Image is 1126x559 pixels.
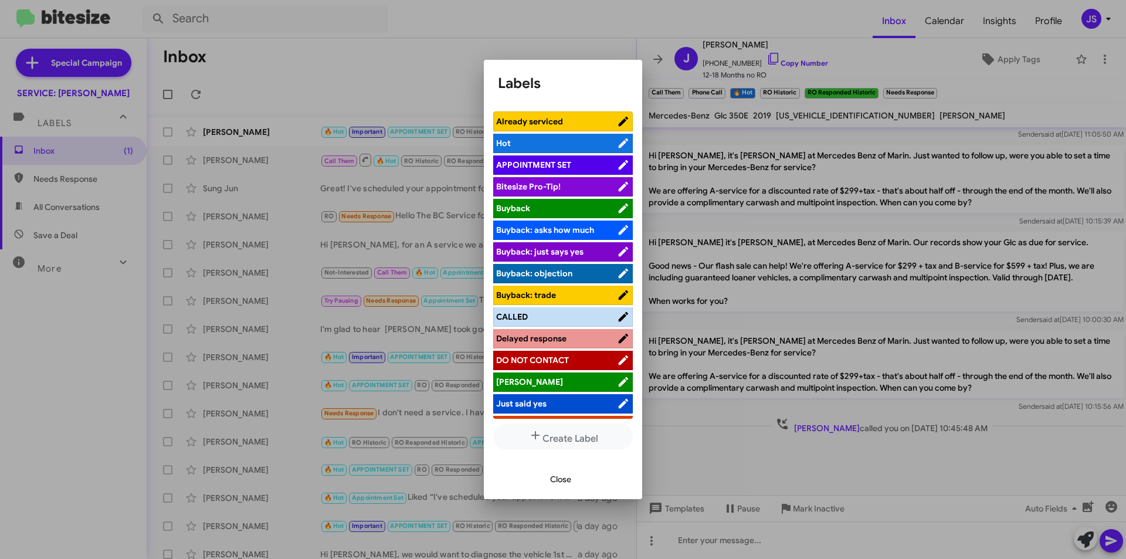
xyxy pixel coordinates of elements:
[496,246,584,257] span: Buyback: just says yes
[496,290,556,300] span: Buyback: trade
[496,311,528,322] span: CALLED
[496,398,547,409] span: Just said yes
[496,333,567,344] span: Delayed response
[496,377,563,387] span: [PERSON_NAME]
[550,469,571,490] span: Close
[498,74,628,93] h1: Labels
[496,268,572,279] span: Buyback: objection
[496,225,594,235] span: Buyback: asks how much
[496,160,571,170] span: APPOINTMENT SET
[493,424,633,450] button: Create Label
[496,203,530,214] span: Buyback
[496,181,561,192] span: Bitesize Pro-Tip!
[496,355,569,365] span: DO NOT CONTACT
[541,469,581,490] button: Close
[496,116,563,127] span: Already serviced
[496,138,511,148] span: Hot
